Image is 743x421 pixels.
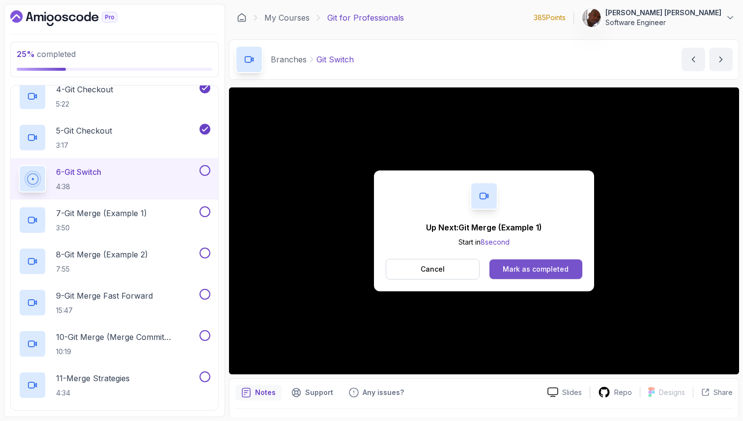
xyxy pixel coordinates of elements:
[682,48,705,71] button: previous content
[56,388,130,398] p: 4:34
[590,386,640,398] a: Repo
[255,388,276,397] p: Notes
[56,264,148,274] p: 7:55
[56,182,101,192] p: 4:38
[714,388,733,397] p: Share
[19,330,210,358] button: 10-Git Merge (Merge Commit Example)10:19
[229,87,739,374] iframe: 6 - git switch
[56,207,147,219] p: 7 - Git Merge (Example 1)
[19,248,210,275] button: 8-Git Merge (Example 2)7:55
[386,259,480,280] button: Cancel
[56,331,198,343] p: 10 - Git Merge (Merge Commit Example)
[17,49,76,59] span: completed
[56,223,147,233] p: 3:50
[286,385,339,400] button: Support button
[659,388,685,397] p: Designs
[56,99,113,109] p: 5:22
[56,290,153,302] p: 9 - Git Merge Fast Forward
[19,289,210,316] button: 9-Git Merge Fast Forward15:47
[503,264,569,274] div: Mark as completed
[56,84,113,95] p: 4 - Git Checkout
[19,371,210,399] button: 11-Merge Strategies4:34
[605,8,721,18] p: [PERSON_NAME] [PERSON_NAME]
[582,8,735,28] button: user profile image[PERSON_NAME] [PERSON_NAME]Software Engineer
[481,238,510,246] span: 8 second
[237,13,247,23] a: Dashboard
[19,206,210,234] button: 7-Git Merge (Example 1)3:50
[426,222,542,233] p: Up Next: Git Merge (Example 1)
[17,49,35,59] span: 25 %
[540,387,590,397] a: Slides
[19,165,210,193] button: 6-Git Switch4:38
[605,18,721,28] p: Software Engineer
[534,13,566,23] p: 385 Points
[693,388,733,397] button: Share
[264,12,310,24] a: My Courses
[343,385,410,400] button: Feedback button
[56,140,112,150] p: 3:17
[489,259,582,279] button: Mark as completed
[56,249,148,260] p: 8 - Git Merge (Example 2)
[421,264,445,274] p: Cancel
[56,347,198,357] p: 10:19
[56,306,153,315] p: 15:47
[316,54,354,65] p: Git Switch
[10,10,140,26] a: Dashboard
[582,8,601,27] img: user profile image
[56,125,112,137] p: 5 - Git Checkout
[271,54,307,65] p: Branches
[614,388,632,397] p: Repo
[426,237,542,247] p: Start in
[327,12,404,24] p: Git for Professionals
[562,388,582,397] p: Slides
[56,166,101,178] p: 6 - Git Switch
[305,388,333,397] p: Support
[19,124,210,151] button: 5-Git Checkout3:17
[19,83,210,110] button: 4-Git Checkout5:22
[363,388,404,397] p: Any issues?
[235,385,282,400] button: notes button
[709,48,733,71] button: next content
[56,372,130,384] p: 11 - Merge Strategies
